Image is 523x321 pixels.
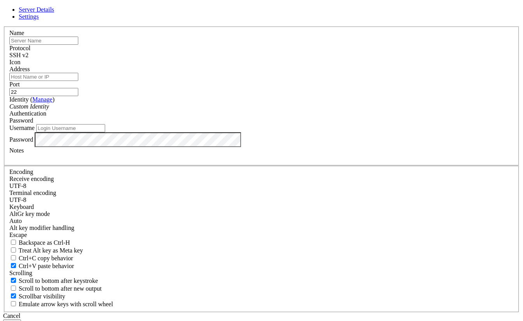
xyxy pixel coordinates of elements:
[9,232,27,238] span: Escape
[9,196,514,203] div: UTF-8
[9,218,514,225] div: Auto
[9,293,65,300] label: The vertical scrollbar mode.
[9,175,54,182] label: Set the expected encoding for data received from the host. If the encodings do not match, visual ...
[9,168,33,175] label: Encoding
[11,255,16,260] input: Ctrl+C copy behavior
[9,30,24,36] label: Name
[9,182,26,189] span: UTF-8
[19,285,102,292] span: Scroll to bottom after new output
[9,103,49,110] i: Custom Identity
[9,81,20,88] label: Port
[9,232,514,239] div: Escape
[19,247,83,254] span: Treat Alt key as Meta key
[19,6,54,13] a: Server Details
[3,312,520,319] div: Cancel
[9,117,514,124] div: Password
[9,270,32,276] label: Scrolling
[11,240,16,245] input: Backspace as Ctrl-H
[30,96,55,103] span: ( )
[19,13,39,20] a: Settings
[19,301,113,307] span: Emulate arrow keys with scroll wheel
[11,286,16,291] input: Scroll to bottom after new output
[9,196,26,203] span: UTF-8
[19,255,73,261] span: Ctrl+C copy behavior
[11,263,16,268] input: Ctrl+V paste behavior
[9,277,98,284] label: Whether to scroll to the bottom on any keystroke.
[36,124,105,132] input: Login Username
[9,37,78,45] input: Server Name
[19,263,74,269] span: Ctrl+V paste behavior
[9,66,30,72] label: Address
[11,293,16,298] input: Scrollbar visibility
[9,225,74,231] label: Controls how the Alt key is handled. Escape: Send an ESC prefix. 8-Bit: Add 128 to the typed char...
[9,203,34,210] label: Keyboard
[9,96,55,103] label: Identity
[9,103,514,110] div: Custom Identity
[9,263,74,269] label: Ctrl+V pastes if true, sends ^V to host if false. Ctrl+Shift+V sends ^V to host if true, pastes i...
[9,189,56,196] label: The default terminal encoding. ISO-2022 enables character map translations (like graphics maps). ...
[9,117,33,124] span: Password
[9,136,33,142] label: Password
[19,293,65,300] span: Scrollbar visibility
[9,218,22,224] span: Auto
[9,88,78,96] input: Port Number
[9,73,78,81] input: Host Name or IP
[9,147,24,154] label: Notes
[9,59,20,65] label: Icon
[32,96,53,103] a: Manage
[9,255,73,261] label: Ctrl-C copies if true, send ^C to host if false. Ctrl-Shift-C sends ^C to host if true, copies if...
[11,247,16,253] input: Treat Alt key as Meta key
[9,45,30,51] label: Protocol
[9,301,113,307] label: When using the alternative screen buffer, and DECCKM (Application Cursor Keys) is active, mouse w...
[11,301,16,306] input: Emulate arrow keys with scroll wheel
[9,52,514,59] div: SSH v2
[9,247,83,254] label: Whether the Alt key acts as a Meta key or as a distinct Alt key.
[9,125,35,131] label: Username
[19,277,98,284] span: Scroll to bottom after keystroke
[9,285,102,292] label: Scroll to bottom after new output.
[9,239,70,246] label: If true, the backspace should send BS ('\x08', aka ^H). Otherwise the backspace key should send '...
[9,110,46,117] label: Authentication
[9,182,514,189] div: UTF-8
[19,239,70,246] span: Backspace as Ctrl-H
[9,52,28,58] span: SSH v2
[9,210,50,217] label: Set the expected encoding for data received from the host. If the encodings do not match, visual ...
[11,278,16,283] input: Scroll to bottom after keystroke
